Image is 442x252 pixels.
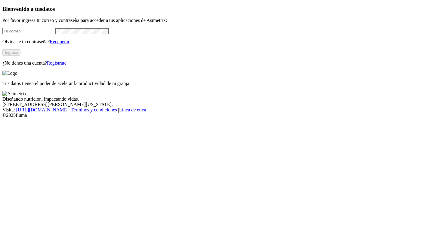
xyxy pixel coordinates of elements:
[2,18,440,23] p: Por favor ingresa tu correo y contraseña para acceder a tus aplicaciones de Asimetrix:
[47,60,66,65] a: Regístrate
[2,96,440,102] div: Diseñando nutrición, impactando vidas.
[2,60,440,66] p: ¿No tienes una cuenta?
[2,107,440,113] div: Visita : | |
[2,28,56,34] input: Tu correo
[71,107,117,112] a: Términos y condiciones
[2,81,440,86] p: Tus datos tienen el poder de acelerar la productividad de tu granja.
[119,107,146,112] a: Línea de ética
[2,49,20,56] button: Ingresa
[2,71,17,76] img: Logo
[2,102,440,107] div: [STREET_ADDRESS][PERSON_NAME][US_STATE].
[50,39,69,44] a: Recuperar
[42,6,55,12] span: datos
[2,91,26,96] img: Asimetrix
[16,107,69,112] a: [URL][DOMAIN_NAME]
[2,39,440,44] p: Olvidaste tu contraseña?
[2,113,440,118] div: © 2025 Iluma
[2,6,440,12] h3: Bienvenido a tus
